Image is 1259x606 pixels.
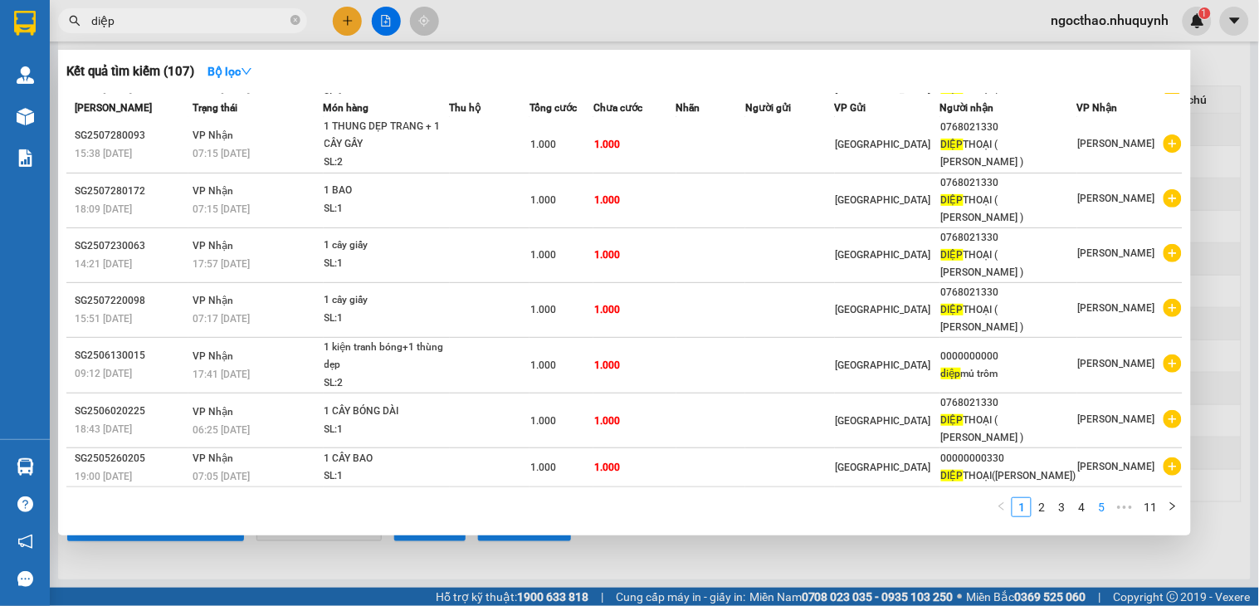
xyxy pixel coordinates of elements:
[1164,354,1182,373] span: plus-circle
[325,154,449,172] div: SL: 2
[7,62,241,100] strong: 342 [PERSON_NAME], P1, Q10, TP.HCM - 0931 556 979
[325,182,449,200] div: 1 BAO
[941,365,1076,383] div: mủ trôm
[325,374,449,393] div: SL: 2
[290,13,300,29] span: close-circle
[17,458,34,476] img: warehouse-icon
[997,501,1007,511] span: left
[324,102,369,114] span: Món hàng
[836,462,931,473] span: [GEOGRAPHIC_DATA]
[941,450,1076,467] div: 00000000330
[193,240,233,252] span: VP Nhận
[193,471,250,482] span: 07:05 [DATE]
[1111,497,1138,517] li: Next 5 Pages
[193,452,233,464] span: VP Nhận
[75,237,188,255] div: SG2507230063
[593,102,642,114] span: Chưa cước
[1078,302,1155,314] span: [PERSON_NAME]
[1092,498,1110,516] a: 5
[14,11,36,36] img: logo-vxr
[836,139,931,150] span: [GEOGRAPHIC_DATA]
[193,102,237,114] span: Trạng thái
[836,304,931,315] span: [GEOGRAPHIC_DATA]
[594,462,620,473] span: 1.000
[1078,413,1155,425] span: [PERSON_NAME]
[193,295,233,306] span: VP Nhận
[17,149,34,167] img: solution-icon
[1164,299,1182,317] span: plus-circle
[193,258,250,270] span: 17:57 [DATE]
[941,467,1076,485] div: THOẠI([PERSON_NAME])
[941,192,1076,227] div: THOẠI ( [PERSON_NAME] )
[745,102,791,114] span: Người gửi
[75,423,132,435] span: 18:43 [DATE]
[941,247,1076,281] div: THOẠI ( [PERSON_NAME] )
[325,118,449,154] div: 1 THÙNG DẸP TRẮNG + 1 CÂY GẤY
[676,102,700,114] span: Nhãn
[530,139,556,150] span: 1.000
[941,284,1076,301] div: 0768021330
[75,403,188,420] div: SG2506020225
[594,359,620,371] span: 1.000
[17,496,33,512] span: question-circle
[836,359,931,371] span: [GEOGRAPHIC_DATA]
[66,63,194,81] h3: Kết quả tìm kiếm ( 107 )
[530,194,556,206] span: 1.000
[450,102,481,114] span: Thu hộ
[1164,244,1182,262] span: plus-circle
[1164,410,1182,428] span: plus-circle
[290,15,300,25] span: close-circle
[941,348,1076,365] div: 0000000000
[941,304,964,315] span: DIỆP
[1052,498,1071,516] a: 3
[1078,247,1155,259] span: [PERSON_NAME]
[75,183,188,200] div: SG2507280172
[941,249,964,261] span: DIỆP
[75,127,188,144] div: SG2507280093
[193,148,250,159] span: 07:15 [DATE]
[1163,497,1183,517] li: Next Page
[1078,138,1155,149] span: [PERSON_NAME]
[193,350,233,362] span: VP Nhận
[17,108,34,125] img: warehouse-icon
[75,102,152,114] span: [PERSON_NAME]
[75,292,188,310] div: SG2507220098
[594,304,620,315] span: 1.000
[193,406,233,418] span: VP Nhận
[325,255,449,273] div: SL: 1
[992,497,1012,517] button: left
[325,291,449,310] div: 1 cây giấy
[75,203,132,215] span: 18:09 [DATE]
[7,103,110,119] span: [PERSON_NAME]:
[941,174,1076,192] div: 0768021330
[1078,461,1155,472] span: [PERSON_NAME]
[1139,498,1162,516] a: 11
[530,249,556,261] span: 1.000
[1052,497,1071,517] li: 3
[530,415,556,427] span: 1.000
[7,60,242,100] p: VP [GEOGRAPHIC_DATA]:
[835,102,866,114] span: VP Gửi
[941,194,964,206] span: DIỆP
[75,368,132,379] span: 09:12 [DATE]
[941,414,964,426] span: DIỆP
[941,301,1076,336] div: THOẠI ( [PERSON_NAME] )
[91,12,287,30] input: Tìm tên, số ĐT hoặc mã đơn
[1012,497,1032,517] li: 1
[1078,358,1155,369] span: [PERSON_NAME]
[193,369,250,380] span: 17:41 [DATE]
[75,471,132,482] span: 19:00 [DATE]
[941,368,961,379] span: diệp
[594,139,620,150] span: 1.000
[1071,497,1091,517] li: 4
[17,534,33,550] span: notification
[1013,498,1031,516] a: 1
[1164,457,1182,476] span: plus-circle
[941,470,964,481] span: DIỆP
[7,105,237,169] strong: Khu K1, [PERSON_NAME] [PERSON_NAME], [PERSON_NAME][GEOGRAPHIC_DATA], [GEOGRAPHIC_DATA]PRTC - 0931...
[46,7,203,38] strong: NHƯ QUỲNH
[69,15,81,27] span: search
[1091,497,1111,517] li: 5
[836,249,931,261] span: [GEOGRAPHIC_DATA]
[325,450,449,468] div: 1 CÂY BAO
